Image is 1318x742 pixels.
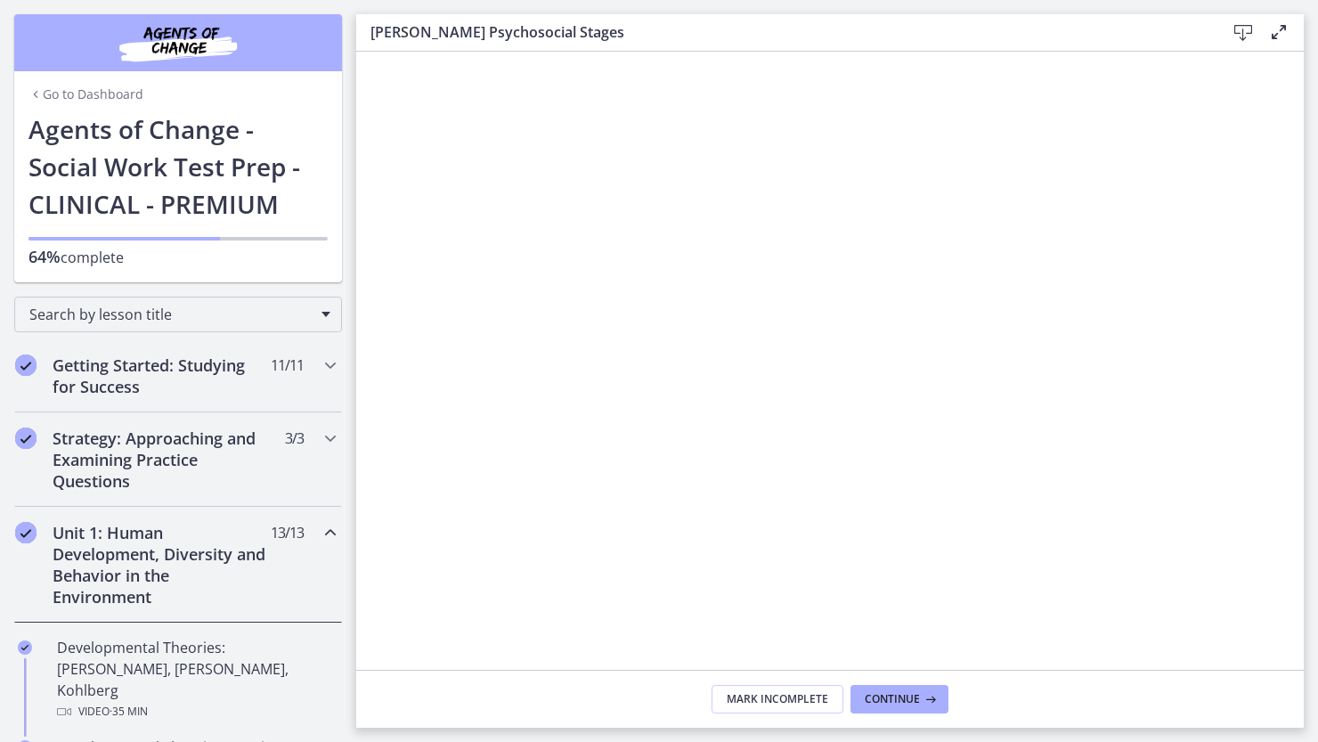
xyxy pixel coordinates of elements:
[71,21,285,64] img: Agents of Change
[727,692,828,706] span: Mark Incomplete
[28,86,143,103] a: Go to Dashboard
[865,692,920,706] span: Continue
[28,246,328,268] p: complete
[850,685,948,713] button: Continue
[53,428,270,492] h2: Strategy: Approaching and Examining Practice Questions
[57,637,335,722] div: Developmental Theories: [PERSON_NAME], [PERSON_NAME], Kohlberg
[28,110,328,223] h1: Agents of Change - Social Work Test Prep - CLINICAL - PREMIUM
[15,428,37,449] i: Completed
[110,701,148,722] span: · 35 min
[53,355,270,397] h2: Getting Started: Studying for Success
[271,522,304,543] span: 13 / 13
[285,428,304,449] span: 3 / 3
[18,640,32,655] i: Completed
[53,522,270,607] h2: Unit 1: Human Development, Diversity and Behavior in the Environment
[271,355,304,376] span: 11 / 11
[712,685,843,713] button: Mark Incomplete
[370,21,1197,43] h3: [PERSON_NAME] Psychosocial Stages
[14,297,342,332] div: Search by lesson title
[28,246,61,267] span: 64%
[15,355,37,376] i: Completed
[29,305,313,324] span: Search by lesson title
[15,522,37,543] i: Completed
[57,701,335,722] div: Video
